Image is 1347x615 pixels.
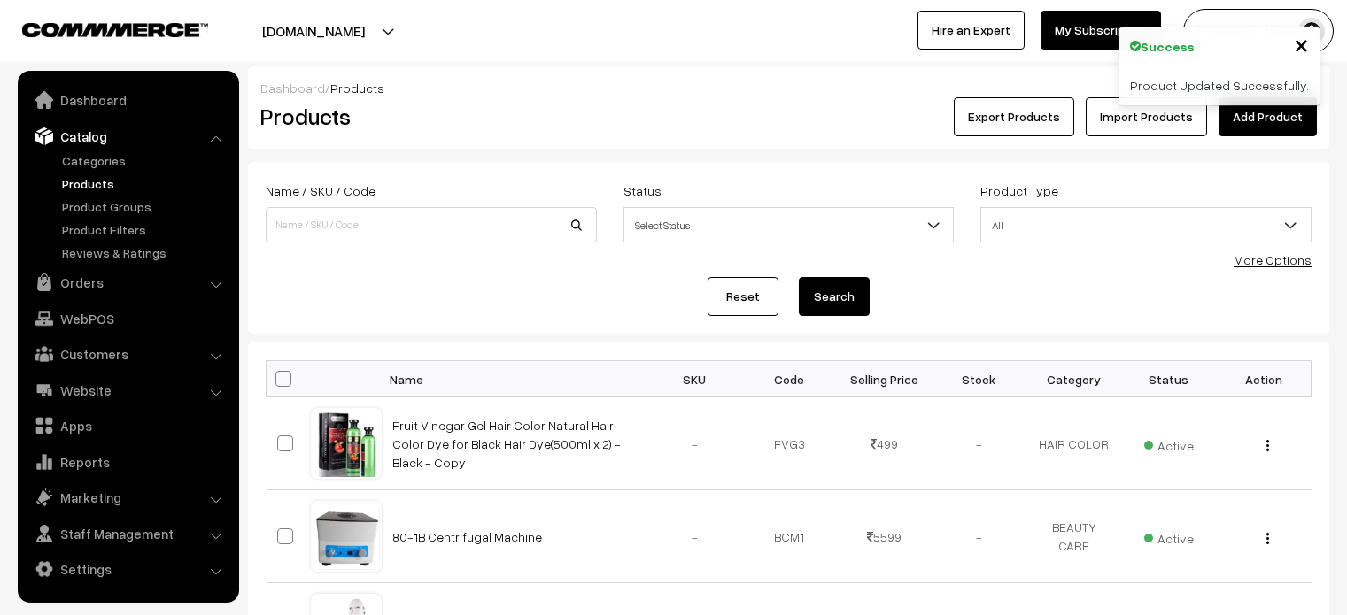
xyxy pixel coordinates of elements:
[837,397,932,490] td: 499
[392,529,542,544] a: 80-1B Centrifugal Machine
[981,210,1311,241] span: All
[837,361,932,397] th: Selling Price
[837,490,932,583] td: 5599
[932,397,1026,490] td: -
[742,361,837,397] th: Code
[932,490,1026,583] td: -
[22,303,233,334] a: WebPOS
[1183,9,1334,53] button: [PERSON_NAME]
[22,18,177,39] a: COMMMERCE
[1026,490,1121,583] td: BEAUTY CARE
[1086,97,1207,136] a: Import Products
[1041,11,1161,50] a: My Subscription
[954,97,1074,136] button: Export Products
[917,11,1025,50] a: Hire an Expert
[1026,361,1121,397] th: Category
[1121,361,1216,397] th: Status
[266,181,375,200] label: Name / SKU / Code
[1294,31,1309,58] button: Close
[22,518,233,550] a: Staff Management
[623,181,662,200] label: Status
[22,446,233,478] a: Reports
[392,418,621,470] a: Fruit Vinegar Gel Hair Color Natural Hair Color Dye for Black Hair Dye(500ml x 2) - Black - Copy
[647,361,742,397] th: SKU
[58,174,233,193] a: Products
[742,490,837,583] td: BCM1
[260,103,595,130] h2: Products
[1144,432,1194,455] span: Active
[330,81,384,96] span: Products
[708,277,778,316] a: Reset
[1298,18,1325,44] img: user
[58,197,233,216] a: Product Groups
[58,151,233,170] a: Categories
[1219,97,1317,136] a: Add Product
[799,277,870,316] button: Search
[647,490,742,583] td: -
[623,207,955,242] span: Select Status
[980,207,1312,242] span: All
[22,120,233,152] a: Catalog
[1141,37,1195,56] strong: Success
[932,361,1026,397] th: Stock
[22,481,233,513] a: Marketing
[260,81,325,96] a: Dashboard
[266,207,597,242] input: Name / SKU / Code
[22,410,233,442] a: Apps
[58,220,233,239] a: Product Filters
[260,79,1317,97] div: /
[58,243,233,262] a: Reviews & Ratings
[200,9,427,53] button: [DOMAIN_NAME]
[22,84,233,116] a: Dashboard
[980,181,1058,200] label: Product Type
[1234,252,1312,267] a: More Options
[382,361,647,397] th: Name
[647,397,742,490] td: -
[1026,397,1121,490] td: HAIR COLOR
[742,397,837,490] td: FVG3
[22,338,233,370] a: Customers
[1266,533,1269,544] img: Menu
[1216,361,1311,397] th: Action
[22,266,233,298] a: Orders
[22,23,208,36] img: COMMMERCE
[1119,65,1320,105] div: Product Updated Successfully.
[1294,27,1309,60] span: ×
[624,210,954,241] span: Select Status
[1266,440,1269,451] img: Menu
[22,553,233,585] a: Settings
[1144,525,1194,548] span: Active
[22,374,233,406] a: Website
